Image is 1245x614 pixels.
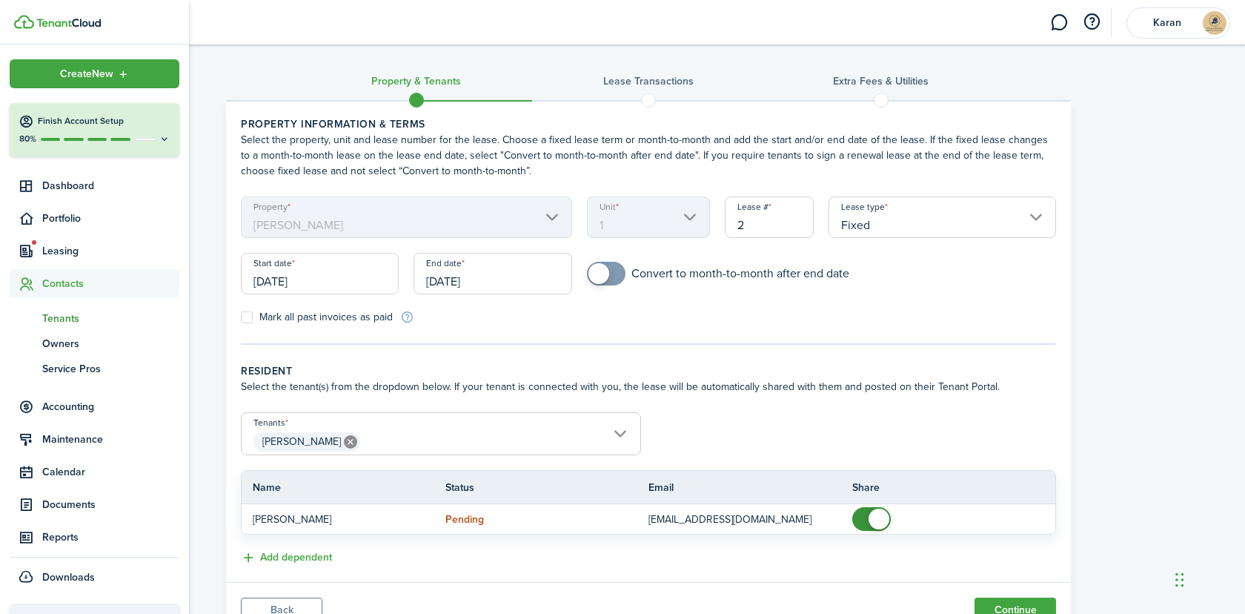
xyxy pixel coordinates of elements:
[241,363,1056,379] wizard-step-header-title: Resident
[42,497,179,512] span: Documents
[19,133,37,145] p: 80%
[14,15,34,29] img: TenantCloud
[42,178,179,194] span: Dashboard
[10,103,179,156] button: Finish Account Setup80%
[445,480,649,495] th: Status
[42,211,179,226] span: Portfolio
[42,243,179,259] span: Leasing
[371,73,461,89] h3: Property & Tenants
[42,432,179,447] span: Maintenance
[852,480,1056,495] th: Share
[241,132,1056,179] wizard-step-header-description: Select the property, unit and lease number for the lease. Choose a fixed lease term or month-to-m...
[42,399,179,415] span: Accounting
[42,276,179,291] span: Contacts
[1175,558,1184,602] div: Drag
[42,464,179,480] span: Calendar
[253,512,423,527] p: [PERSON_NAME]
[242,480,445,495] th: Name
[603,73,694,89] h3: Lease Transactions
[42,361,179,377] span: Service Pros
[1138,18,1197,28] span: Karan
[1171,543,1245,614] iframe: Chat Widget
[10,331,179,356] a: Owners
[1079,10,1104,35] button: Open resource center
[38,115,170,128] h4: Finish Account Setup
[1045,4,1073,42] a: Messaging
[42,336,179,351] span: Owners
[648,512,830,527] p: [EMAIL_ADDRESS][DOMAIN_NAME]
[262,434,341,449] span: [PERSON_NAME]
[42,529,179,545] span: Reports
[36,19,101,27] img: TenantCloud
[414,253,571,294] input: mm/dd/yyyy
[241,253,399,294] input: mm/dd/yyyy
[241,549,332,567] button: Add dependent
[42,570,95,585] span: Downloads
[42,311,179,326] span: Tenants
[10,59,179,88] button: Open menu
[445,514,484,526] status: Pending
[648,480,852,495] th: Email
[241,379,1056,395] wizard-step-header-description: Select the tenant(s) from the dropdown below. If your tenant is connected with you, the lease wil...
[241,311,393,323] label: Mark all past invoices as paid
[1203,11,1226,35] img: Karan
[10,171,179,200] a: Dashboard
[10,523,179,552] a: Reports
[10,356,179,381] a: Service Pros
[833,73,929,89] h3: Extra fees & Utilities
[60,69,113,79] span: Create New
[10,306,179,331] a: Tenants
[241,116,1056,132] wizard-step-header-title: Property information & terms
